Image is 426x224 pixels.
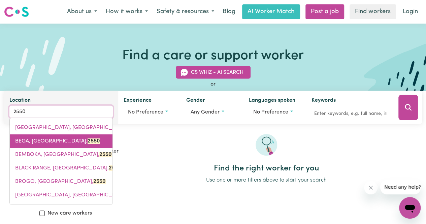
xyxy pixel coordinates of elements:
[249,106,301,119] button: Worker language preferences
[15,192,141,198] span: [GEOGRAPHIC_DATA], [GEOGRAPHIC_DATA],
[10,148,112,161] a: BEMBOKA, New South Wales, 2550
[253,109,288,115] span: No preference
[10,161,112,175] a: BLACK RANGE, New South Wales, 2550
[101,5,152,19] button: How it works
[242,4,300,19] a: AI Worker Match
[10,188,112,202] a: BUCKAJO, New South Wales, 2550
[124,106,175,119] button: Worker experience options
[10,134,112,148] a: BEGA, New South Wales, 2550
[128,109,163,115] span: No preference
[311,108,389,119] input: Enter keywords, e.g. full name, interests
[124,96,151,106] label: Experience
[399,4,422,19] a: Login
[9,106,113,118] input: Enter a suburb
[399,197,421,219] iframe: Button to launch messaging window
[4,80,422,88] div: or
[219,4,239,19] a: Blog
[364,181,378,194] iframe: Close message
[380,180,421,194] iframe: Message from company
[15,152,112,157] span: BEMBOKA, [GEOGRAPHIC_DATA],
[398,95,418,120] button: Search
[10,175,112,188] a: BROGO, New South Wales, 2550
[146,176,387,184] p: Use one or more filters above to start your search
[9,96,31,106] label: Location
[350,4,396,19] a: Find workers
[249,96,295,106] label: Languages spoken
[88,138,100,144] mark: 2550
[4,4,29,20] a: Careseekers logo
[4,6,29,18] img: Careseekers logo
[186,96,205,106] label: Gender
[176,66,251,79] button: CS Whiz - AI Search
[10,121,112,134] a: ANGLEDALE, New South Wales, 2550
[311,96,335,106] label: Keywords
[15,125,141,130] span: [GEOGRAPHIC_DATA], [GEOGRAPHIC_DATA],
[186,106,238,119] button: Worker gender preference
[15,179,106,184] span: BROGO, [GEOGRAPHIC_DATA],
[109,165,121,171] mark: 2550
[9,118,113,205] div: menu-options
[122,48,304,64] h1: Find a care or support worker
[63,5,101,19] button: About us
[191,109,220,115] span: Any gender
[146,164,387,173] h2: Find the right worker for you
[152,5,219,19] button: Safety & resources
[15,165,121,171] span: BLACK RANGE, [GEOGRAPHIC_DATA],
[15,138,100,144] span: BEGA, [GEOGRAPHIC_DATA],
[4,5,41,10] span: Need any help?
[47,209,92,217] label: New care workers
[305,4,344,19] a: Post a job
[99,152,112,157] mark: 2550
[93,179,106,184] mark: 2550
